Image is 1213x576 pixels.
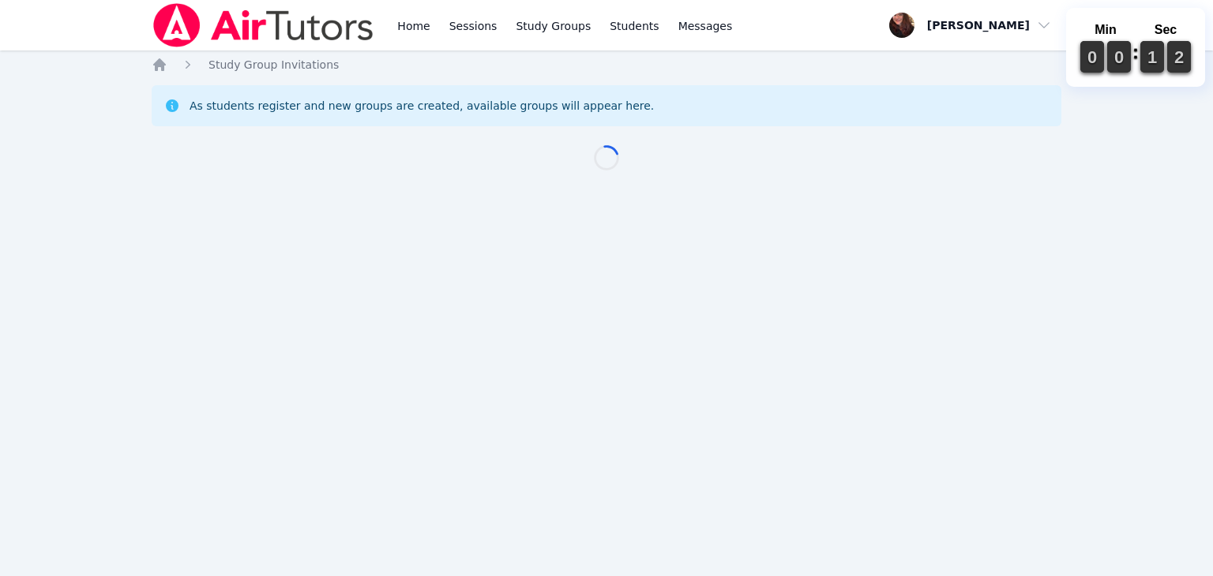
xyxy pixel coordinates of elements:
[152,57,1061,73] nav: Breadcrumb
[678,18,733,34] span: Messages
[152,3,375,47] img: Air Tutors
[208,57,339,73] a: Study Group Invitations
[208,58,339,71] span: Study Group Invitations
[190,98,654,114] div: As students register and new groups are created, available groups will appear here.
